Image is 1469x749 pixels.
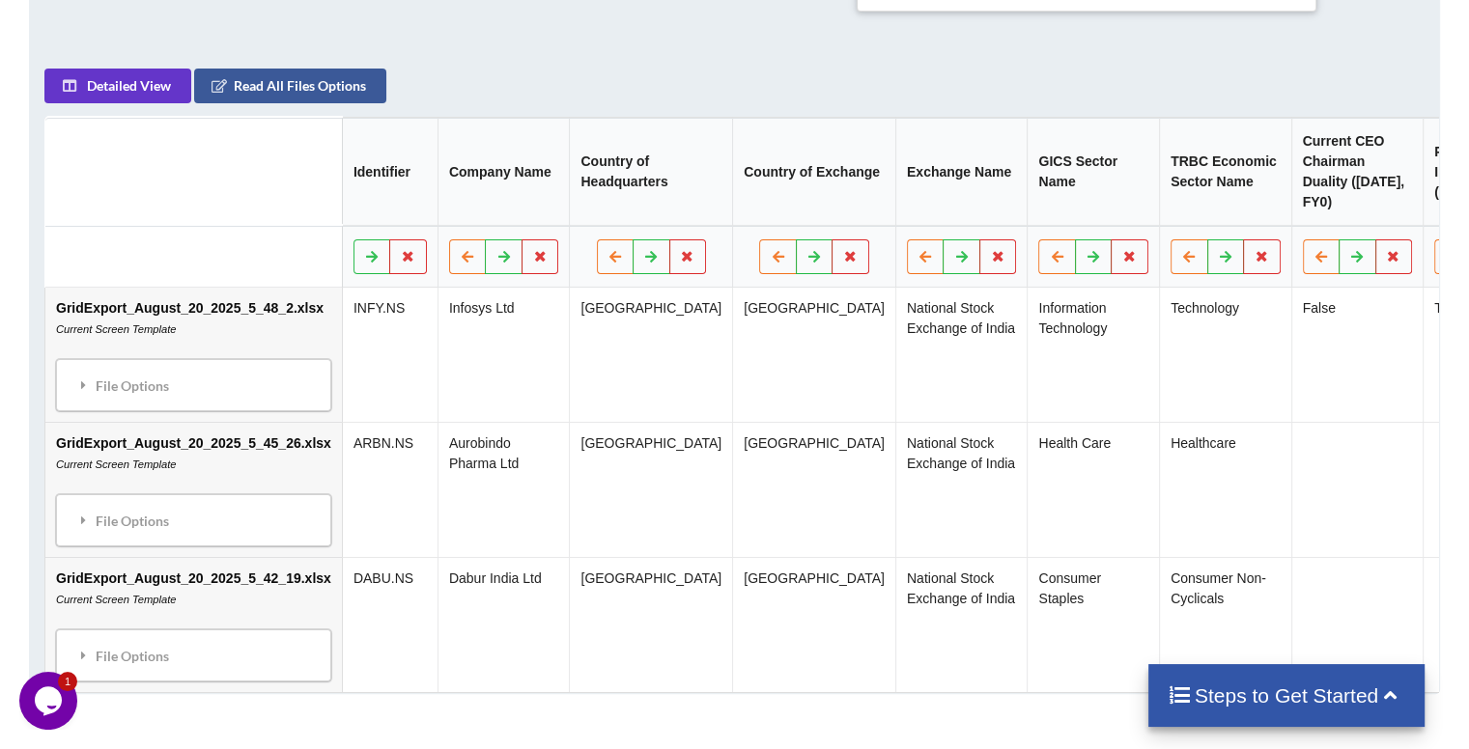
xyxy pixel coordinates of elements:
td: Information Technology [1027,288,1159,422]
div: File Options [62,500,325,541]
th: Current CEO Chairman Duality ([DATE], FY0) [1291,118,1424,226]
td: National Stock Exchange of India [895,557,1028,692]
td: GridExport_August_20_2025_5_42_19.xlsx [45,557,342,692]
td: [GEOGRAPHIC_DATA] [569,557,732,692]
th: Country of Headquarters [569,118,732,226]
td: GridExport_August_20_2025_5_45_26.xlsx [45,422,342,557]
td: GridExport_August_20_2025_5_48_2.xlsx [45,288,342,422]
td: [GEOGRAPHIC_DATA] [569,422,732,557]
td: Aurobindo Pharma Ltd [438,422,570,557]
td: INFY.NS [342,288,438,422]
td: Technology [1159,288,1291,422]
td: [GEOGRAPHIC_DATA] [732,288,895,422]
i: Current Screen Template [56,594,177,605]
div: File Options [62,635,325,676]
td: ARBN.NS [342,422,438,557]
td: National Stock Exchange of India [895,422,1028,557]
td: [GEOGRAPHIC_DATA] [732,422,895,557]
th: TRBC Economic Sector Name [1159,118,1291,226]
td: [GEOGRAPHIC_DATA] [732,557,895,692]
td: Infosys Ltd [438,288,570,422]
i: Current Screen Template [56,458,177,470]
div: File Options [62,365,325,405]
td: Healthcare [1159,422,1291,557]
td: Health Care [1027,422,1159,557]
button: Detailed View [44,69,191,103]
td: DABU.NS [342,557,438,692]
td: [GEOGRAPHIC_DATA] [569,288,732,422]
th: Country of Exchange [732,118,895,226]
td: Consumer Non-Cyclicals [1159,557,1291,692]
td: National Stock Exchange of India [895,288,1028,422]
i: Current Screen Template [56,323,177,335]
th: GICS Sector Name [1027,118,1159,226]
td: Dabur India Ltd [438,557,570,692]
td: False [1291,288,1424,422]
button: Read All Files Options [194,69,386,103]
iframe: chat widget [19,672,81,730]
th: Company Name [438,118,570,226]
td: Consumer Staples [1027,557,1159,692]
h4: Steps to Get Started [1168,683,1406,707]
th: Exchange Name [895,118,1028,226]
th: Identifier [342,118,438,226]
